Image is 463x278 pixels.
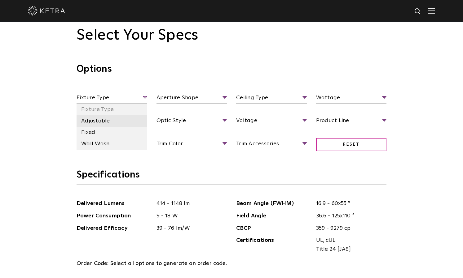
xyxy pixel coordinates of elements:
[157,93,227,104] span: Aperture Shape
[236,116,307,127] span: Voltage
[77,199,152,208] span: Delivered Lumens
[77,224,152,233] span: Delivered Efficacy
[236,93,307,104] span: Ceiling Type
[77,115,147,127] li: Adjustable
[316,138,387,151] span: Reset
[316,236,382,245] span: UL, cUL
[77,212,152,220] span: Power Consumption
[236,224,311,233] span: CBCP
[77,27,386,45] h2: Select Your Specs
[77,138,147,150] li: Wall Wash
[77,261,109,266] span: Order Code:
[157,139,227,150] span: Trim Color
[236,199,311,208] span: Beam Angle (FWHM)
[77,169,386,185] h3: Specifications
[152,212,227,220] span: 9 - 18 W
[77,63,386,79] h3: Options
[428,8,435,14] img: Hamburger%20Nav.svg
[311,199,387,208] span: 16.9 - 60x55 °
[157,116,227,127] span: Optic Style
[414,8,422,15] img: search icon
[311,212,387,220] span: 36.6 - 125x110 °
[152,224,227,233] span: 39 - 76 lm/W
[316,116,387,127] span: Product Line
[77,127,147,138] li: Fixed
[28,6,65,15] img: ketra-logo-2019-white
[77,93,147,104] span: Fixture Type
[236,139,307,150] span: Trim Accessories
[316,245,382,254] span: Title 24 [JA8]
[316,93,387,104] span: Wattage
[236,212,311,220] span: Field Angle
[236,236,311,254] span: Certifications
[311,224,387,233] span: 359 - 9279 cp
[110,261,227,266] span: Select all options to generate an order code.
[152,199,227,208] span: 414 - 1148 lm
[77,104,147,115] li: Fixture Type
